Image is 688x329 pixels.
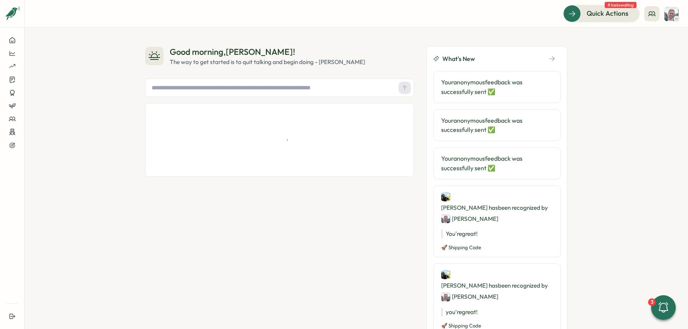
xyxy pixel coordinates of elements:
[441,308,553,316] p: you're great!
[441,214,450,223] img: Matt Brooks
[170,46,365,58] div: Good morning , [PERSON_NAME] !
[441,230,553,238] p: You're great!
[651,295,676,320] button: 3
[648,298,656,306] div: 3
[441,244,553,251] p: 🚀 Shipping Code
[441,214,498,224] div: [PERSON_NAME]
[441,154,553,173] p: Your anonymous feedback was successfully sent ✅
[441,192,450,201] img: Ali Khan
[587,8,628,18] span: Quick Actions
[441,270,450,279] img: Ali Khan
[563,5,640,22] button: Quick Actions
[441,77,553,97] p: Your anonymous feedback was successfully sent ✅
[441,270,553,301] div: [PERSON_NAME] has been recognized by
[605,2,637,8] span: 8 tasks waiting
[442,54,475,64] span: What's New
[441,292,450,301] img: Matt Brooks
[664,7,679,21] img: Matt Brooks
[170,58,365,66] div: The way to get started is to quit talking and begin doing - [PERSON_NAME]
[441,116,553,135] p: Your anonymous feedback was successfully sent ✅
[441,292,498,301] div: [PERSON_NAME]
[441,192,553,224] div: [PERSON_NAME] has been recognized by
